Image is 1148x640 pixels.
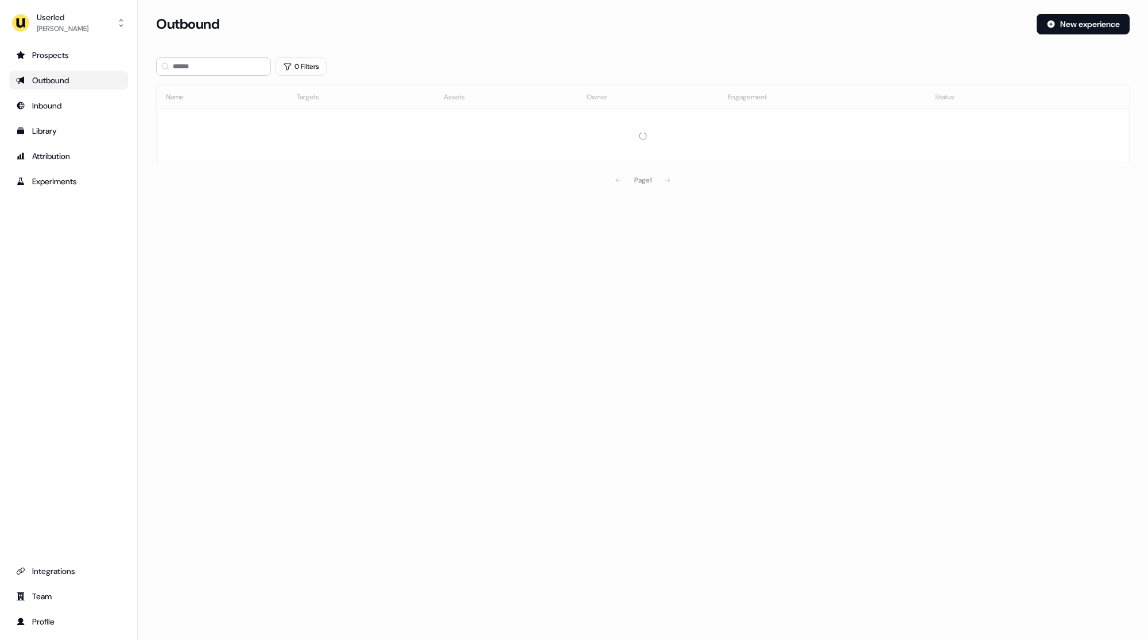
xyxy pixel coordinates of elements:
div: Experiments [16,176,121,187]
div: Userled [37,11,88,23]
div: Attribution [16,150,121,162]
div: Prospects [16,49,121,61]
a: Go to templates [9,122,128,140]
div: Library [16,125,121,137]
div: Inbound [16,100,121,111]
a: Go to integrations [9,562,128,580]
a: Go to team [9,587,128,606]
button: Userled[PERSON_NAME] [9,9,128,37]
a: Go to experiments [9,172,128,191]
div: Profile [16,616,121,627]
a: Go to profile [9,612,128,631]
div: Integrations [16,565,121,577]
a: Go to outbound experience [9,71,128,90]
a: Go to prospects [9,46,128,64]
button: 0 Filters [276,57,327,76]
a: Go to attribution [9,147,128,165]
div: Outbound [16,75,121,86]
div: Team [16,591,121,602]
h3: Outbound [156,15,219,33]
div: [PERSON_NAME] [37,23,88,34]
a: Go to Inbound [9,96,128,115]
button: New experience [1037,14,1130,34]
